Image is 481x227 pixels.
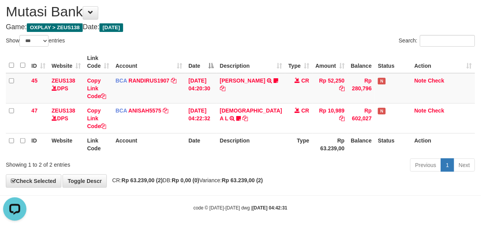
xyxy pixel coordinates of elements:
a: RANDIRUS1907 [129,77,169,84]
a: Note [415,107,427,114]
h4: Game: Date: [6,23,475,31]
span: BCA [115,77,127,84]
input: Search: [420,35,475,47]
a: Check [428,107,444,114]
td: Rp 10,989 [312,103,348,133]
th: Action [411,133,475,155]
a: Previous [410,158,441,172]
th: Link Code [84,133,112,155]
td: DPS [49,103,84,133]
a: Check [428,77,444,84]
td: Rp 52,250 [312,73,348,104]
a: ANISAH5575 [129,107,162,114]
span: Has Note [378,108,386,114]
th: Description: activate to sort column ascending [217,51,285,73]
th: Account [112,133,185,155]
th: Type: activate to sort column ascending [285,51,312,73]
span: Has Note [378,78,386,84]
span: 45 [31,77,38,84]
a: Copy Rp 10,989 to clipboard [339,115,345,121]
a: Copy TENNY SETIAWAN to clipboard [220,85,225,92]
h1: Mutasi Bank [6,4,475,19]
th: Description [217,133,285,155]
a: Copy Link Code [87,107,106,129]
a: [DEMOGRAPHIC_DATA] A L [220,107,282,121]
a: ZEUS138 [52,77,75,84]
td: Rp 602,027 [348,103,375,133]
a: [PERSON_NAME] [220,77,265,84]
th: Balance [348,51,375,73]
th: Type [285,133,312,155]
th: Amount: activate to sort column ascending [312,51,348,73]
th: Status [375,133,411,155]
span: 47 [31,107,38,114]
th: Account: activate to sort column ascending [112,51,185,73]
span: CR [301,107,309,114]
th: Website: activate to sort column ascending [49,51,84,73]
th: Date [185,133,217,155]
th: Status [375,51,411,73]
th: Date: activate to sort column descending [185,51,217,73]
th: Website [49,133,84,155]
span: CR: DB: Variance: [108,177,263,183]
a: Copy RANDIRUS1907 to clipboard [171,77,176,84]
span: OXPLAY > ZEUS138 [27,23,83,32]
a: Check Selected [6,174,61,188]
td: DPS [49,73,84,104]
th: Action: activate to sort column ascending [411,51,475,73]
select: Showentries [19,35,49,47]
strong: Rp 63.239,00 (2) [122,177,163,183]
a: Note [415,77,427,84]
strong: [DATE] 04:42:31 [253,205,288,211]
th: ID [28,133,49,155]
strong: Rp 63.239,00 (2) [222,177,263,183]
a: Copy Link Code [87,77,106,99]
label: Show entries [6,35,65,47]
div: Showing 1 to 2 of 2 entries [6,158,195,169]
th: Link Code: activate to sort column ascending [84,51,112,73]
small: code © [DATE]-[DATE] dwg | [193,205,288,211]
td: [DATE] 04:22:32 [185,103,217,133]
td: [DATE] 04:20:30 [185,73,217,104]
label: Search: [399,35,475,47]
a: Toggle Descr [63,174,107,188]
strong: Rp 0,00 (0) [172,177,199,183]
th: Rp 63.239,00 [312,133,348,155]
button: Open LiveChat chat widget [3,3,26,26]
a: Copy Rp 52,250 to clipboard [339,85,345,92]
a: Copy ANISAH5575 to clipboard [163,107,168,114]
th: Balance [348,133,375,155]
th: ID: activate to sort column ascending [28,51,49,73]
span: [DATE] [99,23,123,32]
span: CR [301,77,309,84]
span: BCA [115,107,127,114]
a: 1 [441,158,454,172]
a: Next [454,158,475,172]
a: Copy MUHAMMAD A L to clipboard [242,115,248,121]
a: ZEUS138 [52,107,75,114]
td: Rp 280,796 [348,73,375,104]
